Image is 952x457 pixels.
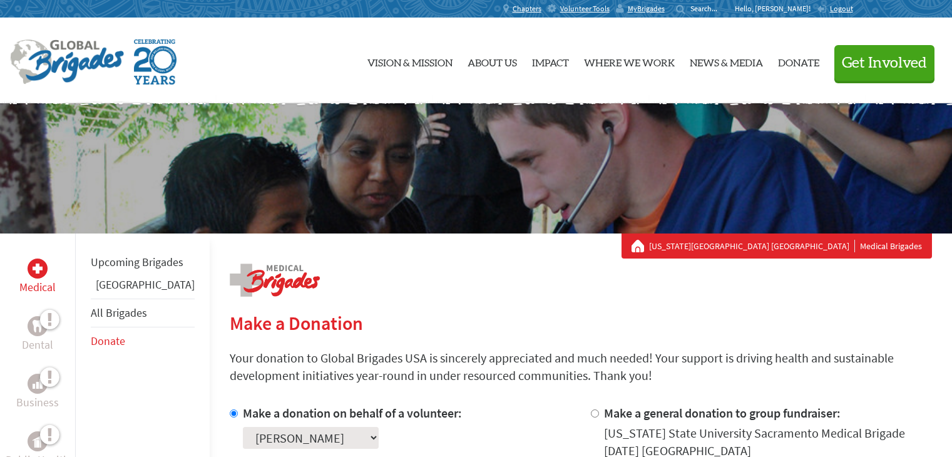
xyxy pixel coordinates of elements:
img: Global Brigades Logo [10,39,124,85]
p: Your donation to Global Brigades USA is sincerely appreciated and much needed! Your support is dr... [230,349,932,384]
label: Make a donation on behalf of a volunteer: [243,405,462,421]
li: All Brigades [91,299,195,327]
a: Upcoming Brigades [91,255,183,269]
img: Dental [33,320,43,332]
a: News & Media [690,28,763,93]
a: Where We Work [584,28,675,93]
button: Get Involved [834,45,934,81]
span: Volunteer Tools [560,4,610,14]
p: Business [16,394,59,411]
div: Dental [28,316,48,336]
a: [GEOGRAPHIC_DATA] [96,277,195,292]
li: Greece [91,276,195,299]
img: Public Health [33,435,43,448]
img: Business [33,379,43,389]
label: Make a general donation to group fundraiser: [604,405,841,421]
li: Donate [91,327,195,355]
a: About Us [468,28,517,93]
span: MyBrigades [628,4,665,14]
a: BusinessBusiness [16,374,59,411]
h2: Make a Donation [230,312,932,334]
img: logo-medical.png [230,264,320,297]
img: Medical [33,264,43,274]
img: Global Brigades Celebrating 20 Years [134,39,177,85]
div: Business [28,374,48,394]
a: MedicalMedical [19,259,56,296]
a: Impact [532,28,569,93]
span: Get Involved [842,56,927,71]
p: Medical [19,279,56,296]
div: Medical [28,259,48,279]
a: Logout [817,4,853,14]
a: DentalDental [22,316,53,354]
div: Medical Brigades [632,240,922,252]
input: Search... [690,4,726,13]
li: Upcoming Brigades [91,249,195,276]
a: [US_STATE][GEOGRAPHIC_DATA] [GEOGRAPHIC_DATA] [649,240,855,252]
a: Donate [778,28,819,93]
span: Logout [830,4,853,13]
div: Public Health [28,431,48,451]
p: Dental [22,336,53,354]
p: Hello, [PERSON_NAME]! [735,4,817,14]
a: All Brigades [91,306,147,320]
span: Chapters [513,4,541,14]
a: Vision & Mission [367,28,453,93]
a: Donate [91,334,125,348]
